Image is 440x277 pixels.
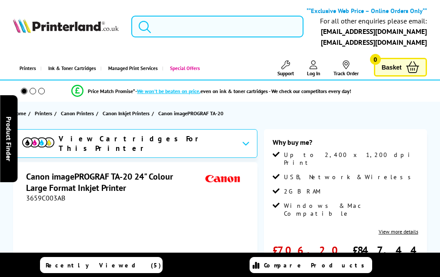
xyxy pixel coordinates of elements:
[100,57,162,80] a: Managed Print Services
[137,88,200,94] span: We won’t be beaten on price,
[374,58,427,77] a: Basket 0
[333,60,359,77] a: Track Order
[103,109,152,118] a: Canon Inkjet Printers
[277,70,294,77] span: Support
[284,187,321,195] span: 2GB RAM
[162,57,204,80] a: Special Offers
[264,261,369,269] span: Compare Products
[158,109,223,118] span: Canon imagePROGRAF TA-20
[307,60,320,77] a: Log In
[382,61,402,73] span: Basket
[13,109,26,118] span: Home
[135,88,351,94] div: - even on ink & toner cartridges - We check our competitors every day!
[353,244,425,257] span: £847.44
[22,137,54,147] img: View Cartridges
[321,27,427,36] a: [EMAIL_ADDRESS][DOMAIN_NAME]
[103,109,150,118] span: Canon Inkjet Printers
[13,57,40,80] a: Printers
[370,54,381,65] span: 0
[321,38,427,47] a: [EMAIL_ADDRESS][DOMAIN_NAME]
[40,57,100,80] a: Ink & Toner Cartridges
[273,138,418,151] div: Why buy me?
[4,83,418,99] li: modal_Promise
[46,261,161,269] span: Recently Viewed (5)
[35,109,52,118] span: Printers
[88,88,135,94] span: Price Match Promise*
[13,109,28,118] a: Home
[61,109,96,118] a: Canon Printers
[250,257,372,273] a: Compare Products
[158,109,226,118] a: Canon imagePROGRAF TA-20
[13,18,118,35] a: Printerland Logo
[284,151,418,167] span: Up to 2,400 x 1,200 dpi Print
[273,244,344,257] span: £706.20
[35,109,54,118] a: Printers
[284,202,418,217] span: Windows & Mac Compatible
[26,194,65,202] span: 3659C003AB
[48,57,96,80] span: Ink & Toner Cartridges
[40,257,163,273] a: Recently Viewed (5)
[284,173,416,181] span: USB, Network & Wireless
[61,109,94,118] span: Canon Printers
[307,7,427,15] b: **Exclusive Web Price – Online Orders Only**
[13,18,118,33] img: Printerland Logo
[4,116,13,161] span: Product Finder
[59,134,235,153] span: View Cartridges For This Printer
[320,17,427,25] div: For all other enquiries please email:
[379,228,418,235] a: View more details
[277,60,294,77] a: Support
[26,171,203,194] h1: Canon imagePROGRAF TA-20 24" Colour Large Format Inkjet Printer
[307,70,320,77] span: Log In
[203,171,243,187] img: Canon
